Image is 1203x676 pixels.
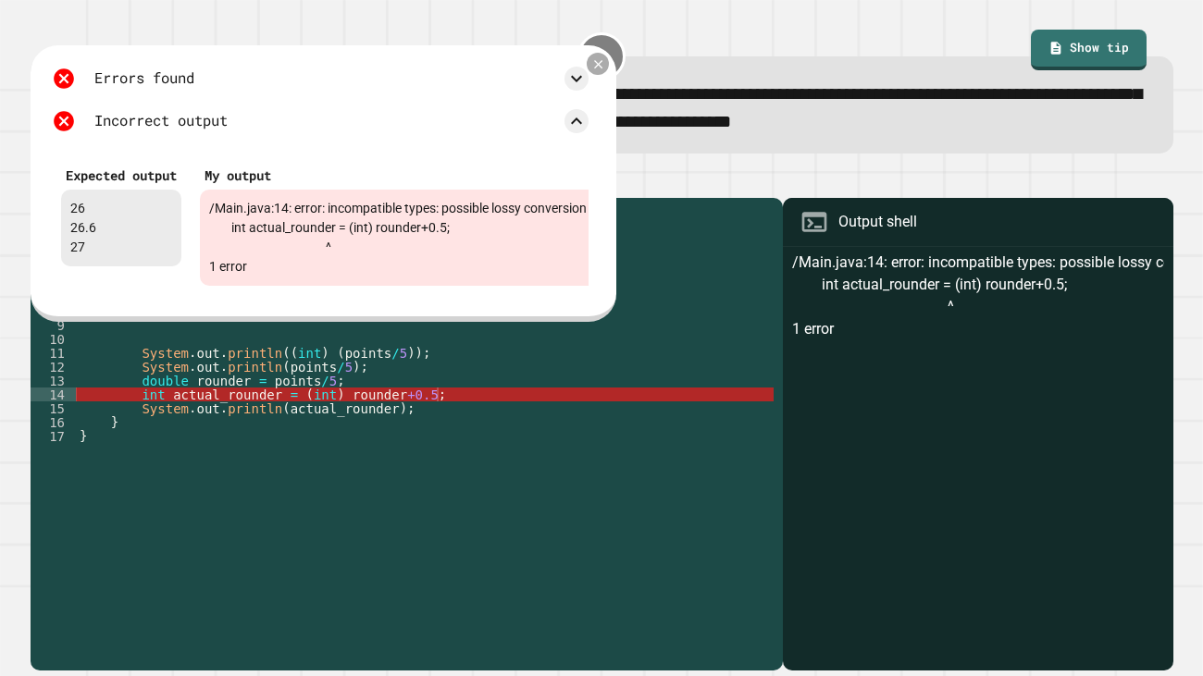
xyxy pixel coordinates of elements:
[61,190,181,266] div: 26 26.6 27
[792,252,1164,670] div: /Main.java:14: error: incompatible types: possible lossy conversion from double to int int actual...
[94,110,228,131] div: Incorrect output
[31,387,77,401] div: 14
[31,318,77,332] div: 9
[31,360,77,374] div: 12
[31,374,77,387] div: 13
[31,429,77,443] div: 17
[200,190,701,286] div: /Main.java:14: error: incompatible types: possible lossy conversion from double to int int actual...
[205,166,696,185] div: My output
[31,304,77,318] div: 8
[31,401,77,415] div: 15
[31,332,77,346] div: 10
[838,211,917,233] div: Output shell
[31,346,77,360] div: 11
[94,68,194,89] div: Errors found
[66,166,177,185] div: Expected output
[31,415,77,429] div: 16
[1031,30,1147,70] a: Show tip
